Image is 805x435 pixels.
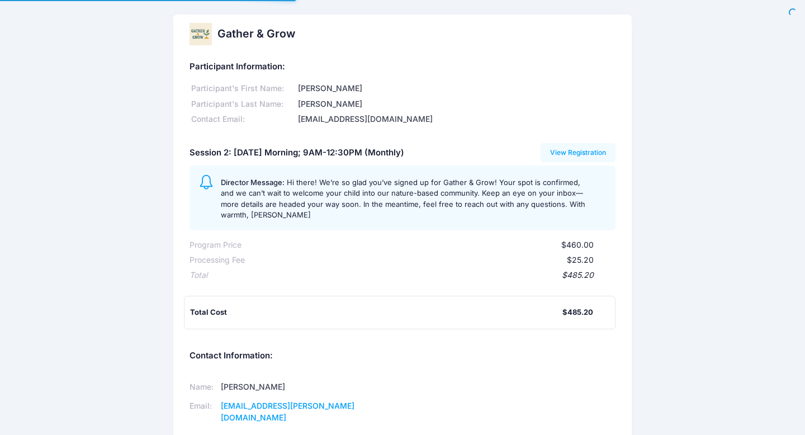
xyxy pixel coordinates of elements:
span: Director Message: [221,178,285,187]
div: $485.20 [562,307,593,318]
a: View Registration [541,143,616,162]
div: Participant's Last Name: [190,98,296,110]
div: [PERSON_NAME] [296,83,616,94]
div: [PERSON_NAME] [296,98,616,110]
div: [EMAIL_ADDRESS][DOMAIN_NAME] [296,114,616,125]
h5: Contact Information: [190,351,615,361]
td: Name: [190,377,217,396]
a: [EMAIL_ADDRESS][PERSON_NAME][DOMAIN_NAME] [221,401,354,422]
td: [PERSON_NAME] [217,377,389,396]
h2: Gather & Grow [217,27,295,40]
div: Program Price [190,239,241,251]
span: Hi there! We’re so glad you’ve signed up for Gather & Grow! Your spot is confirmed, and we can’t ... [221,178,585,220]
div: Total [190,269,207,281]
h5: Participant Information: [190,62,615,72]
div: Processing Fee [190,254,245,266]
div: $485.20 [207,269,594,281]
td: Email: [190,396,217,427]
div: Participant's First Name: [190,83,296,94]
h5: Session 2: [DATE] Morning; 9AM-12:30PM (Monthly) [190,148,404,158]
div: $25.20 [245,254,594,266]
div: Contact Email: [190,114,296,125]
span: $460.00 [561,240,594,249]
div: Total Cost [190,307,562,318]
